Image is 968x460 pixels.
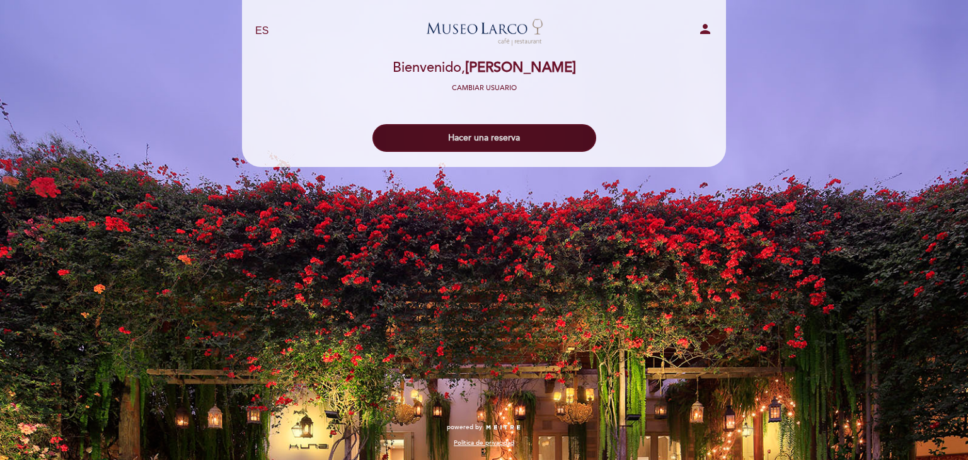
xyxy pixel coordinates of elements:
[465,59,576,76] span: [PERSON_NAME]
[372,124,596,152] button: Hacer una reserva
[405,14,563,49] a: Museo [PERSON_NAME][GEOGRAPHIC_DATA] - Restaurant
[698,21,713,37] i: person
[485,425,521,431] img: MEITRE
[448,83,521,94] button: Cambiar usuario
[447,423,521,432] a: powered by
[454,439,514,447] a: Política de privacidad
[393,60,576,76] h2: Bienvenido,
[447,423,482,432] span: powered by
[698,21,713,41] button: person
